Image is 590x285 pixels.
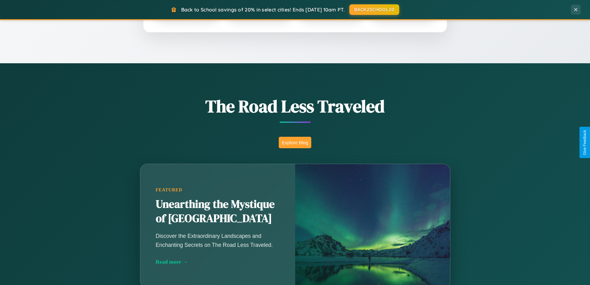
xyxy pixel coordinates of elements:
[156,197,280,226] h2: Unearthing the Mystique of [GEOGRAPHIC_DATA]
[279,137,311,148] button: Explore Blog
[181,7,345,13] span: Back to School savings of 20% in select cities! Ends [DATE] 10am PT.
[349,4,399,15] button: BACK2SCHOOL20
[583,130,587,155] div: Give Feedback
[156,232,280,249] p: Discover the Extraordinary Landscapes and Enchanting Secrets on The Road Less Traveled.
[156,259,280,265] div: Read more →
[109,94,481,118] h1: The Road Less Traveled
[156,187,280,193] div: Featured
